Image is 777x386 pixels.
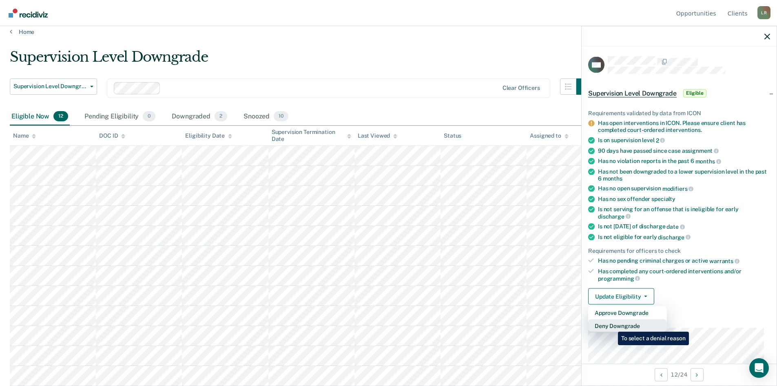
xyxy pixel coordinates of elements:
[10,49,593,72] div: Supervision Level Downgrade
[582,80,777,106] div: Supervision Level DowngradeEligible
[170,108,229,126] div: Downgraded
[13,83,87,90] span: Supervision Level Downgrade
[695,158,721,164] span: months
[662,185,694,192] span: modifiers
[598,275,640,281] span: programming
[598,136,770,144] div: Is on supervision level
[598,223,770,230] div: Is not [DATE] of discharge
[757,6,770,19] button: Profile dropdown button
[588,109,770,116] div: Requirements validated by data from ICON
[588,89,677,97] span: Supervision Level Downgrade
[666,223,684,230] span: date
[588,247,770,254] div: Requirements for officers to check
[530,132,568,139] div: Assigned to
[749,358,769,378] div: Open Intercom Messenger
[598,168,770,182] div: Has not been downgraded to a lower supervision level in the past 6
[242,108,290,126] div: Snoozed
[691,368,704,381] button: Next Opportunity
[603,175,622,181] span: months
[598,195,770,202] div: Has no sex offender
[588,318,770,325] dt: Supervision
[143,111,155,122] span: 0
[757,6,770,19] div: L R
[655,368,668,381] button: Previous Opportunity
[83,108,157,126] div: Pending Eligibility
[185,132,232,139] div: Eligibility Date
[598,185,770,192] div: Has no open supervision
[10,28,767,36] a: Home
[10,108,70,126] div: Eligible Now
[598,147,770,154] div: 90 days have passed since case
[598,213,631,219] span: discharge
[598,158,770,165] div: Has no violation reports in the past 6
[274,111,288,122] span: 10
[53,111,68,122] span: 12
[683,89,706,97] span: Eligible
[709,258,739,264] span: warrants
[503,85,540,91] div: Clear officers
[99,132,125,139] div: DOC ID
[13,132,36,139] div: Name
[588,288,654,305] button: Update Eligibility
[215,111,227,122] span: 2
[358,132,397,139] div: Last Viewed
[598,233,770,241] div: Is not eligible for early
[588,306,667,332] div: Dropdown Menu
[598,257,770,265] div: Has no pending criminal charges or active
[9,9,48,18] img: Recidiviz
[598,120,770,134] div: Has open interventions in ICON. Please ensure client has completed court-ordered interventions.
[656,137,665,143] span: 2
[444,132,461,139] div: Status
[598,268,770,281] div: Has completed any court-ordered interventions and/or
[588,319,667,332] button: Deny Downgrade
[682,147,719,154] span: assignment
[582,364,777,385] div: 12 / 24
[588,306,667,319] button: Approve Downgrade
[658,234,691,240] span: discharge
[272,129,351,143] div: Supervision Termination Date
[598,205,770,219] div: Is not serving for an offense that is ineligible for early
[651,195,675,202] span: specialty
